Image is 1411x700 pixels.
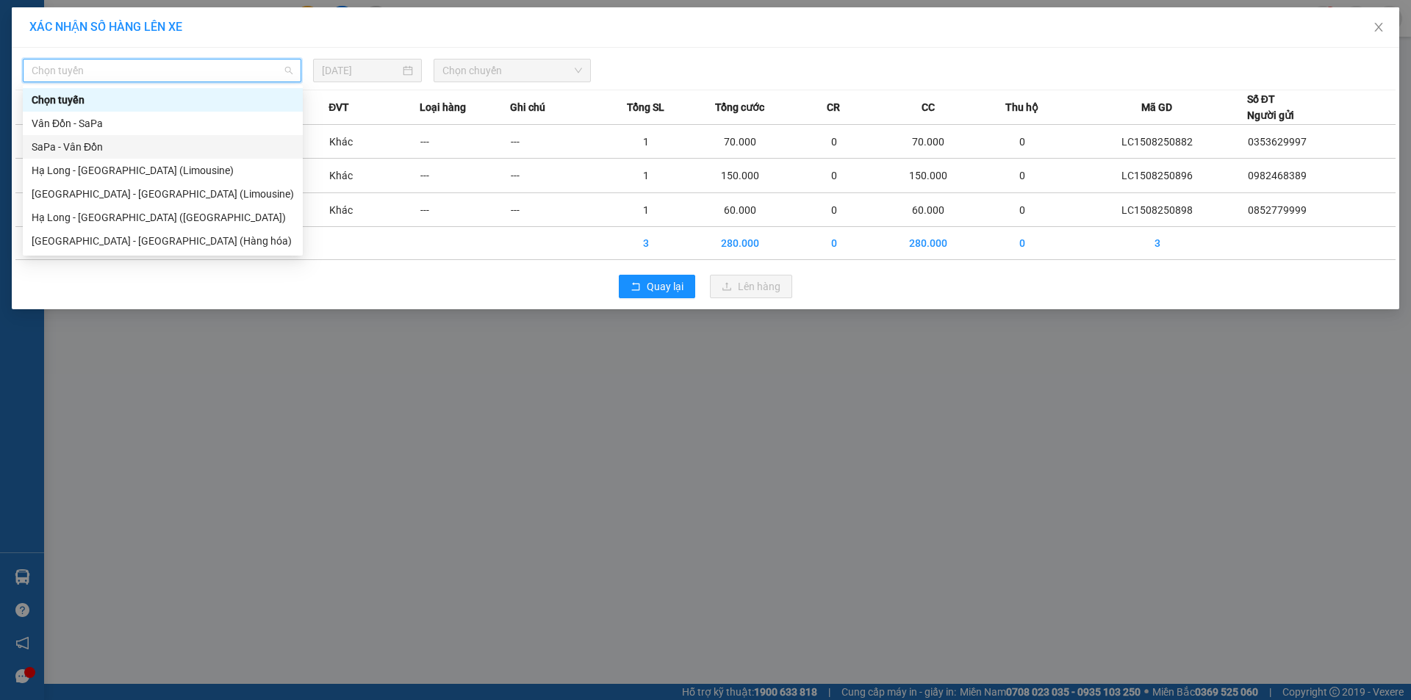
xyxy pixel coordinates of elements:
[710,275,792,298] button: uploadLên hàng
[691,193,789,227] td: 60.000
[1068,125,1247,159] td: LC1508250882
[880,125,977,159] td: 70.000
[13,98,141,137] span: Gửi hàng Hạ Long: Hotline:
[420,125,510,159] td: ---
[420,159,510,193] td: ---
[32,115,294,131] div: Vân Đồn - SaPa
[23,159,303,182] div: Hạ Long - Hà Nội (Limousine)
[789,227,879,260] td: 0
[32,139,294,155] div: SaPa - Vân Đồn
[827,99,840,115] span: CR
[1248,170,1307,181] span: 0982468389
[631,281,641,293] span: rollback
[977,193,1068,227] td: 0
[880,159,977,193] td: 150.000
[23,182,303,206] div: Hà Nội - Hạ Long (Limousine)
[328,99,349,115] span: ĐVT
[32,186,294,202] div: [GEOGRAPHIC_DATA] - [GEOGRAPHIC_DATA] (Limousine)
[600,159,691,193] td: 1
[789,159,879,193] td: 0
[7,56,148,82] strong: 024 3236 3236 -
[691,159,789,193] td: 150.000
[1373,21,1385,33] span: close
[647,278,683,295] span: Quay lại
[627,99,664,115] span: Tổng SL
[328,125,419,159] td: Khác
[510,193,600,227] td: ---
[880,193,977,227] td: 60.000
[977,125,1068,159] td: 0
[691,125,789,159] td: 70.000
[1068,193,1247,227] td: LC1508250898
[23,88,303,112] div: Chọn tuyến
[619,275,695,298] button: rollbackQuay lại
[880,227,977,260] td: 280.000
[7,43,148,95] span: Gửi hàng [GEOGRAPHIC_DATA]: Hotline:
[1141,99,1172,115] span: Mã GD
[1068,227,1247,260] td: 3
[32,209,294,225] div: Hạ Long - [GEOGRAPHIC_DATA] ([GEOGRAPHIC_DATA])
[32,233,294,249] div: [GEOGRAPHIC_DATA] - [GEOGRAPHIC_DATA] (Hàng hóa)
[32,162,294,178] div: Hạ Long - [GEOGRAPHIC_DATA] (Limousine)
[32,92,294,108] div: Chọn tuyến
[789,193,879,227] td: 0
[23,206,303,229] div: Hạ Long - Hà Nội (Hàng hóa)
[922,99,935,115] span: CC
[1248,136,1307,148] span: 0353629997
[442,59,582,82] span: Chọn chuyến
[977,159,1068,193] td: 0
[23,112,303,135] div: Vân Đồn - SaPa
[510,159,600,193] td: ---
[789,125,879,159] td: 0
[1247,91,1294,123] div: Số ĐT Người gửi
[15,7,138,39] strong: Công ty TNHH Phúc Xuyên
[420,193,510,227] td: ---
[23,135,303,159] div: SaPa - Vân Đồn
[977,227,1068,260] td: 0
[691,227,789,260] td: 280.000
[23,229,303,253] div: Hà Nội - Hạ Long (Hàng hóa)
[31,69,147,95] strong: 0888 827 827 - 0848 827 827
[600,193,691,227] td: 1
[32,59,292,82] span: Chọn tuyến
[715,99,764,115] span: Tổng cước
[1005,99,1038,115] span: Thu hộ
[1248,204,1307,216] span: 0852779999
[600,125,691,159] td: 1
[510,99,545,115] span: Ghi chú
[600,227,691,260] td: 3
[510,125,600,159] td: ---
[420,99,466,115] span: Loại hàng
[1358,7,1399,48] button: Close
[29,20,182,34] span: XÁC NHẬN SỐ HÀNG LÊN XE
[328,159,419,193] td: Khác
[322,62,400,79] input: 15/08/2025
[328,193,419,227] td: Khác
[1068,159,1247,193] td: LC1508250896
